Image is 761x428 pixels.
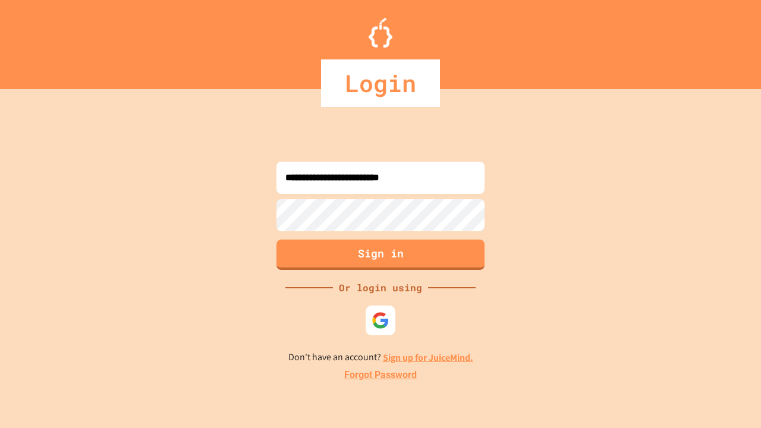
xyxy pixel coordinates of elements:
p: Don't have an account? [288,350,473,365]
img: google-icon.svg [372,311,389,329]
img: Logo.svg [369,18,392,48]
a: Forgot Password [344,368,417,382]
div: Or login using [333,281,428,295]
a: Sign up for JuiceMind. [383,351,473,364]
div: Login [321,59,440,107]
button: Sign in [276,240,485,270]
